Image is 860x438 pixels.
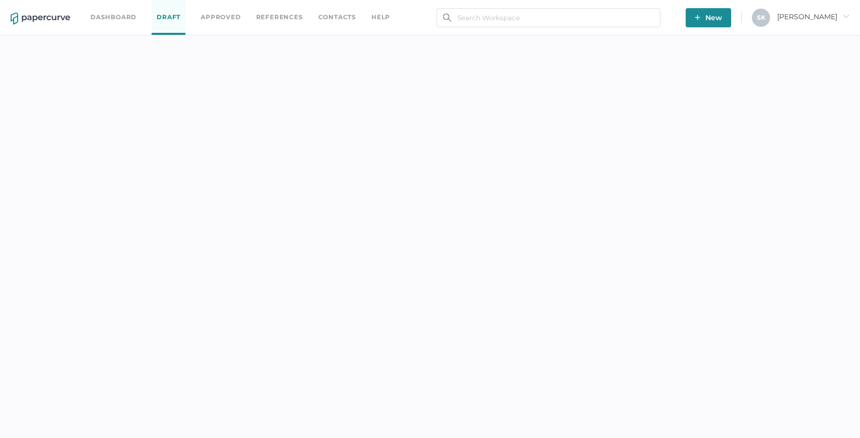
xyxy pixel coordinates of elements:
[686,8,731,27] button: New
[695,15,700,20] img: plus-white.e19ec114.svg
[256,12,303,23] a: References
[757,14,766,21] span: S K
[371,12,390,23] div: help
[201,12,241,23] a: Approved
[318,12,356,23] a: Contacts
[11,13,70,25] img: papercurve-logo-colour.7244d18c.svg
[842,13,849,20] i: arrow_right
[443,14,451,22] img: search.bf03fe8b.svg
[90,12,136,23] a: Dashboard
[777,12,849,21] span: [PERSON_NAME]
[437,8,660,27] input: Search Workspace
[695,8,722,27] span: New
